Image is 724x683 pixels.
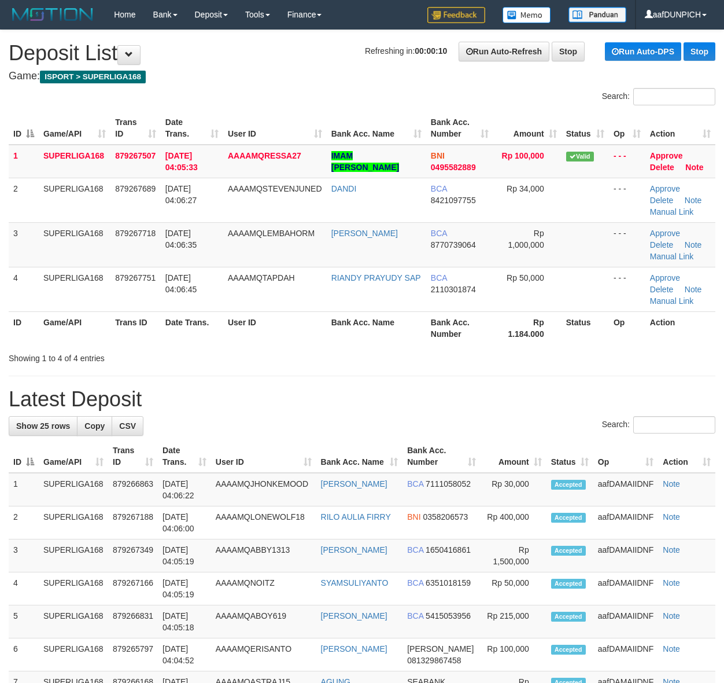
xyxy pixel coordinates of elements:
a: Delete [650,196,673,205]
td: 6 [9,638,39,671]
span: 879267689 [115,184,156,193]
a: Manual Link [650,252,694,261]
th: Status: activate to sort column ascending [562,112,609,145]
th: Action [645,311,715,344]
td: aafDAMAIIDNF [593,506,658,539]
td: [DATE] 04:05:19 [158,539,211,572]
th: Op: activate to sort column ascending [593,440,658,473]
a: Note [663,512,680,522]
th: Bank Acc. Number: activate to sort column ascending [402,440,480,473]
a: Manual Link [650,207,694,216]
a: Delete [650,163,674,172]
td: AAAAMQNOITZ [211,572,316,605]
h1: Deposit List [9,42,715,65]
td: SUPERLIGA168 [39,638,108,671]
td: Rp 30,000 [481,473,546,506]
a: RILO AULIA FIRRY [321,512,391,522]
span: AAAAMQSTEVENJUNED [228,184,322,193]
th: Status [562,311,609,344]
td: 4 [9,572,39,605]
a: [PERSON_NAME] [321,644,387,653]
span: 879267718 [115,229,156,238]
th: Bank Acc. Name: activate to sort column ascending [327,112,426,145]
td: SUPERLIGA168 [39,539,108,572]
th: Trans ID [110,311,161,344]
a: Stop [684,42,715,61]
label: Search: [602,416,715,434]
input: Search: [633,88,715,105]
td: Rp 100,000 [481,638,546,671]
a: [PERSON_NAME] [321,479,387,489]
td: aafDAMAIIDNF [593,539,658,572]
td: SUPERLIGA168 [39,506,108,539]
a: Approve [650,229,680,238]
td: AAAAMQLONEWOLF18 [211,506,316,539]
span: Copy 081329867458 to clipboard [407,656,461,665]
img: Feedback.jpg [427,7,485,23]
td: 5 [9,605,39,638]
td: SUPERLIGA168 [39,178,110,222]
h4: Game: [9,71,715,82]
td: [DATE] 04:05:18 [158,605,211,638]
a: Note [685,285,702,294]
span: Rp 34,000 [507,184,544,193]
span: BNI [431,151,445,160]
span: CSV [119,421,136,431]
td: 879267188 [108,506,158,539]
span: Rp 1,000,000 [508,229,544,249]
a: [PERSON_NAME] [321,611,387,620]
th: Bank Acc. Name: activate to sort column ascending [316,440,403,473]
a: IMAM [PERSON_NAME] [331,151,399,172]
th: Game/API: activate to sort column ascending [39,440,108,473]
th: Amount: activate to sort column ascending [481,440,546,473]
td: AAAAMQERISANTO [211,638,316,671]
td: - - - [609,222,645,267]
th: Game/API: activate to sort column ascending [39,112,110,145]
th: Action: activate to sort column ascending [645,112,715,145]
span: BCA [407,611,423,620]
th: Trans ID: activate to sort column ascending [110,112,161,145]
a: Note [663,545,680,555]
span: Valid transaction [566,152,594,161]
span: Copy 7111058052 to clipboard [426,479,471,489]
span: Accepted [551,513,586,523]
span: Accepted [551,579,586,589]
span: Show 25 rows [16,421,70,431]
span: BCA [407,545,423,555]
td: 879266863 [108,473,158,506]
th: User ID: activate to sort column ascending [223,112,327,145]
td: SUPERLIGA168 [39,605,108,638]
td: [DATE] 04:06:00 [158,506,211,539]
a: Manual Link [650,296,694,306]
span: AAAAMQTAPDAH [228,273,295,282]
a: DANDI [331,184,357,193]
td: 3 [9,222,39,267]
td: [DATE] 04:06:22 [158,473,211,506]
th: Rp 1.184.000 [493,311,562,344]
th: Bank Acc. Name [327,311,426,344]
a: Delete [650,285,673,294]
td: 4 [9,267,39,311]
a: RIANDY PRAYUDY SAP [331,273,421,282]
label: Search: [602,88,715,105]
td: 1 [9,145,39,178]
th: ID: activate to sort column descending [9,112,39,145]
td: 1 [9,473,39,506]
th: Amount: activate to sort column ascending [493,112,562,145]
td: Rp 215,000 [481,605,546,638]
img: Button%20Memo.svg [503,7,551,23]
a: Show 25 rows [9,416,77,436]
span: BCA [407,578,423,587]
td: aafDAMAIIDNF [593,473,658,506]
th: User ID: activate to sort column ascending [211,440,316,473]
td: SUPERLIGA168 [39,267,110,311]
td: SUPERLIGA168 [39,145,110,178]
td: AAAAMQJHONKEMOOD [211,473,316,506]
a: Approve [650,184,680,193]
span: AAAAMQRESSA27 [228,151,301,160]
a: Delete [650,240,673,249]
th: Date Trans.: activate to sort column ascending [158,440,211,473]
td: 2 [9,178,39,222]
span: Copy 1650416861 to clipboard [426,545,471,555]
td: 879266831 [108,605,158,638]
